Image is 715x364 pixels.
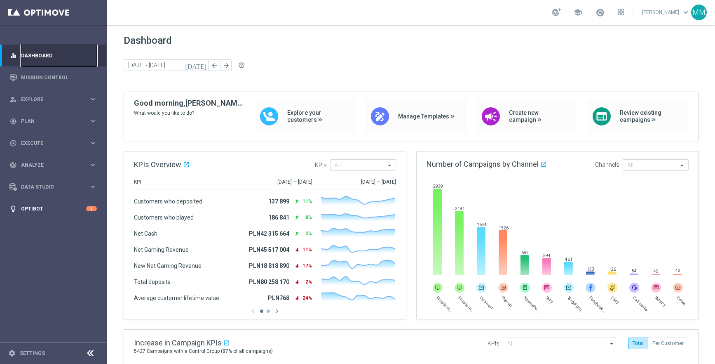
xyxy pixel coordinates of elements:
[21,119,89,124] span: Plan
[9,66,97,88] div: Mission Control
[20,351,45,356] a: Settings
[9,139,89,147] div: Execute
[9,205,17,213] i: lightbulb
[691,5,707,20] div: MM
[21,198,86,220] a: Optibot
[9,206,97,212] button: lightbulb Optibot 2
[9,162,97,168] button: track_changes Analyze keyboard_arrow_right
[9,45,97,66] div: Dashboard
[641,6,691,19] a: [PERSON_NAME]keyboard_arrow_down
[89,161,97,169] i: keyboard_arrow_right
[9,118,89,125] div: Plan
[573,8,582,17] span: school
[21,97,89,102] span: Explore
[681,8,690,17] span: keyboard_arrow_down
[9,118,97,125] button: gps_fixed Plan keyboard_arrow_right
[9,96,97,103] button: person_search Explore keyboard_arrow_right
[9,118,17,125] i: gps_fixed
[9,161,89,169] div: Analyze
[9,96,17,103] i: person_search
[9,139,17,147] i: play_circle_outline
[9,161,17,169] i: track_changes
[89,117,97,125] i: keyboard_arrow_right
[89,183,97,191] i: keyboard_arrow_right
[21,184,89,189] span: Data Studio
[89,95,97,103] i: keyboard_arrow_right
[9,52,97,59] button: equalizer Dashboard
[9,184,97,190] button: Data Studio keyboard_arrow_right
[9,140,97,147] button: play_circle_outline Execute keyboard_arrow_right
[21,45,97,66] a: Dashboard
[21,141,89,146] span: Execute
[9,198,97,220] div: Optibot
[9,52,17,59] i: equalizer
[9,74,97,81] button: Mission Control
[8,350,16,357] i: settings
[9,96,89,103] div: Explore
[86,206,97,211] div: 2
[21,163,89,168] span: Analyze
[9,183,89,191] div: Data Studio
[21,66,97,88] a: Mission Control
[89,139,97,147] i: keyboard_arrow_right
